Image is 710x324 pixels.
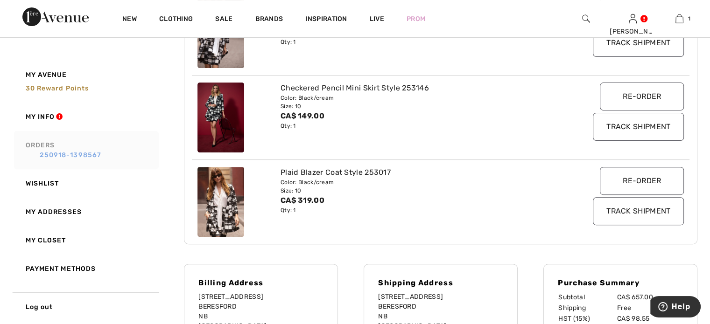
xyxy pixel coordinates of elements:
[12,131,159,169] a: Orders
[12,226,159,255] a: My Closet
[558,313,617,324] td: HST (15%)
[617,313,683,324] td: CA$ 98.55
[12,103,159,131] a: My Info
[12,198,159,226] a: My Addresses
[281,38,560,46] div: Qty: 1
[305,15,347,25] span: Inspiration
[600,167,684,195] input: Re-order
[593,29,684,57] input: Track Shipment
[370,14,384,24] a: Live
[26,84,89,92] span: 30 Reward points
[255,15,283,25] a: Brands
[281,94,560,102] div: Color: Black/cream
[22,7,89,26] img: 1ère Avenue
[629,14,637,23] a: Sign In
[198,278,323,287] h4: Billing Address
[617,303,683,313] td: Free
[600,83,684,110] input: Re-order
[629,13,637,24] img: My Info
[281,102,560,110] div: Size: 10
[558,292,617,303] td: Subtotal
[558,278,683,287] h4: Purchase Summary
[582,13,590,24] img: search the website
[617,292,683,303] td: CA$ 657.00
[12,255,159,283] a: Payment Methods
[215,15,232,25] a: Sale
[650,296,701,319] iframe: Opens a widget where you can find more information
[281,122,560,130] div: Qty: 1
[407,14,425,24] a: Prom
[159,15,193,25] a: Clothing
[688,14,690,23] span: 1
[26,70,67,80] span: My Avenue
[12,169,159,198] a: Wishlist
[281,110,560,122] div: CA$ 149.00
[378,278,503,287] h4: Shipping Address
[558,303,617,313] td: Shipping
[675,13,683,24] img: My Bag
[26,150,156,160] a: 250918-1398567
[593,113,684,141] input: Track Shipment
[656,13,702,24] a: 1
[281,206,560,214] div: Qty: 1
[281,83,560,94] div: Checkered Pencil Mini Skirt Style 253146
[281,167,560,178] div: Plaid Blazer Coat Style 253017
[197,167,244,237] img: joseph-ribkoff-outerwear-black-cream_253017_1_75e6_search.jpg
[281,178,560,186] div: Color: Black/cream
[593,197,684,225] input: Track Shipment
[197,83,244,152] img: joseph-ribkoff-skirts-black-cream_253146_4_e7d8_search.jpg
[12,292,159,321] a: Log out
[610,27,655,36] div: [PERSON_NAME]
[281,186,560,195] div: Size: 10
[122,15,137,25] a: New
[281,195,560,206] div: CA$ 319.00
